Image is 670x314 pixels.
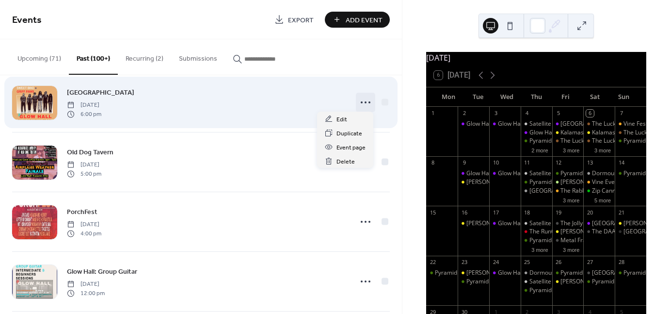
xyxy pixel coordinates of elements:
div: [GEOGRAPHIC_DATA] [529,187,588,195]
a: PorchFest [67,206,97,217]
a: [GEOGRAPHIC_DATA] [67,87,134,98]
div: [GEOGRAPHIC_DATA] [592,269,651,277]
div: 25 [524,259,531,266]
div: 5 [555,110,562,117]
div: The RunOff [521,228,552,236]
span: [GEOGRAPHIC_DATA] [67,88,134,98]
div: Dormouse: Rad Riso Open Print [529,269,614,277]
div: 19 [555,209,562,216]
div: Dormouse: Rad Riso Open Print [583,169,615,178]
div: The Lucky Wolf [592,137,632,145]
div: Vine Fest [623,120,648,128]
div: Pyramid Scheme [529,137,575,145]
div: Satellite Records Open Mic [521,169,552,178]
span: Events [12,11,42,30]
div: 20 [586,209,593,216]
div: 1 [429,110,436,117]
div: Pyramid Scheme [426,269,458,277]
div: Wed [493,87,522,107]
div: Sat [580,87,609,107]
div: Kalamashoegazer Day 2 @ Bell's Eccentric Cafe [583,129,615,137]
div: Glow Hall: Workshop (Music Production) [498,269,606,277]
div: Dormouse Theater [521,187,552,195]
span: Add Event [346,15,383,25]
div: 4 [524,110,531,117]
div: Glow Hall: Sing Sing & Gather [529,129,609,137]
div: 9 [461,159,468,166]
div: The DAAC [583,228,615,236]
div: The Lucky Wolf [623,129,664,137]
div: The Rabbithole [552,187,584,195]
button: Upcoming (71) [10,39,69,74]
div: Bell's Eccentric Cafe [552,278,584,286]
div: Metal Frat [560,236,588,245]
div: Pyramid Scheme [521,286,552,295]
div: 24 [492,259,499,266]
div: Pyramid Scheme [583,278,615,286]
div: Pyramid Scheme [592,278,638,286]
div: The Jolly Llama [552,219,584,228]
div: Bell's Eccentric Cafe [615,219,646,228]
button: 5 more [590,196,615,204]
div: 8 [429,159,436,166]
div: Pyramid Scheme [529,286,575,295]
div: Satellite Records Open Mic [521,278,552,286]
div: The DAAC [592,228,620,236]
span: [DATE] [67,161,101,169]
div: Pyramid Scheme [529,178,575,186]
div: Glow Hall: Workshop (Music Production) [489,269,521,277]
span: Export [288,15,314,25]
div: Glow Hall: Workshop (Music Production) [498,169,606,178]
div: 23 [461,259,468,266]
div: Pyramid Scheme [623,137,669,145]
div: The Lucky Wolf [583,137,615,145]
span: 12:00 pm [67,289,105,297]
div: Corktown Tavern [583,269,615,277]
div: Pyramid Scheme [521,236,552,245]
div: Pyramid Scheme [560,169,606,178]
div: Union Street Station [615,228,646,236]
div: Glow Hall: Workshop (Music Production) [489,120,521,128]
button: Add Event [325,12,390,28]
span: 5:00 pm [67,169,101,178]
div: Glow Hall: Movie Night [458,120,489,128]
div: Glow Hall: Workshop (Music Production) [489,219,521,228]
div: Dormouse: Rad Riso Open Print [521,269,552,277]
div: Vine Event [583,178,615,186]
div: 26 [555,259,562,266]
div: Bell's Eccentric Cafe [458,269,489,277]
div: Mon [434,87,463,107]
div: 12 [555,159,562,166]
span: PorchFest [67,207,97,217]
div: Glow Hall: Sing Sing & Gather [521,129,552,137]
div: [GEOGRAPHIC_DATA] [560,120,619,128]
div: 3 [492,110,499,117]
span: [DATE] [67,101,101,110]
span: [DATE] [67,280,105,289]
div: 16 [461,209,468,216]
div: 10 [492,159,499,166]
div: Pyramid Scheme [615,269,646,277]
div: Pyramid Scheme [552,169,584,178]
div: [GEOGRAPHIC_DATA] [592,219,651,228]
div: [PERSON_NAME] Eccentric Cafe [466,269,552,277]
div: [PERSON_NAME] Eccentric Cafe [466,178,552,186]
div: Glow Hall [583,219,615,228]
div: Satellite Records Open Mic [521,120,552,128]
button: Recurring (2) [118,39,171,74]
div: 14 [618,159,625,166]
div: The Rabbithole [560,187,601,195]
div: Sun [609,87,638,107]
div: Tue [463,87,492,107]
div: The Lucky Wolf [583,120,615,128]
button: 3 more [590,146,615,154]
div: The Lucky Wolf [615,129,646,137]
span: Edit [336,115,347,125]
div: Bell's Eccentric Cafe [458,219,489,228]
button: 3 more [559,196,583,204]
span: Event page [336,143,366,153]
span: 6:00 pm [67,110,101,118]
button: 3 more [527,245,552,253]
div: Satellite Records Open Mic [529,219,602,228]
div: 13 [586,159,593,166]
